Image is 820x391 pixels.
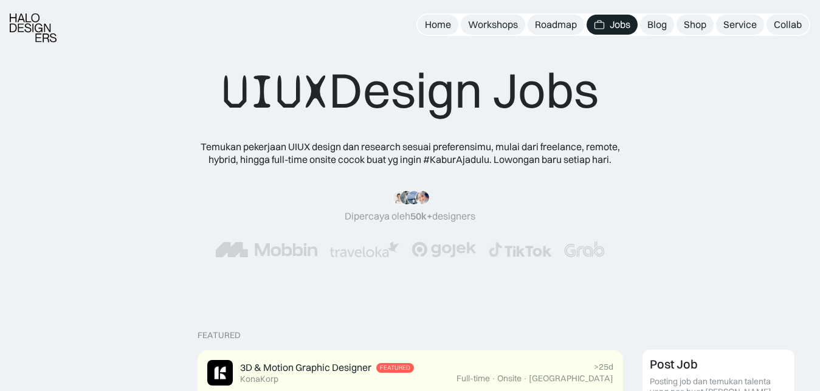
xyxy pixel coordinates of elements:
div: Blog [647,18,667,31]
div: Service [723,18,757,31]
span: UIUX [222,63,329,121]
div: Temukan pekerjaan UIUX design dan research sesuai preferensimu, mulai dari freelance, remote, hyb... [191,140,629,166]
a: Roadmap [528,15,584,35]
div: Full-time [457,373,490,384]
div: Design Jobs [222,61,599,121]
a: Collab [767,15,809,35]
div: Featured [380,364,410,372]
div: Onsite [497,373,522,384]
div: Dipercaya oleh designers [345,210,475,223]
div: Workshops [468,18,518,31]
a: Jobs [587,15,638,35]
div: Jobs [610,18,630,31]
div: 3D & Motion Graphic Designer [240,361,371,374]
div: KonaKorp [240,374,278,384]
a: Home [418,15,458,35]
span: 50k+ [410,210,432,222]
div: [GEOGRAPHIC_DATA] [529,373,613,384]
div: · [491,373,496,384]
a: Workshops [461,15,525,35]
div: · [523,373,528,384]
div: Shop [684,18,706,31]
div: Collab [774,18,802,31]
a: Blog [640,15,674,35]
div: Featured [198,330,241,341]
div: Roadmap [535,18,577,31]
div: >25d [594,362,613,372]
a: Service [716,15,764,35]
div: Post Job [650,357,698,372]
a: Shop [677,15,714,35]
div: Home [425,18,451,31]
img: Job Image [207,360,233,386]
